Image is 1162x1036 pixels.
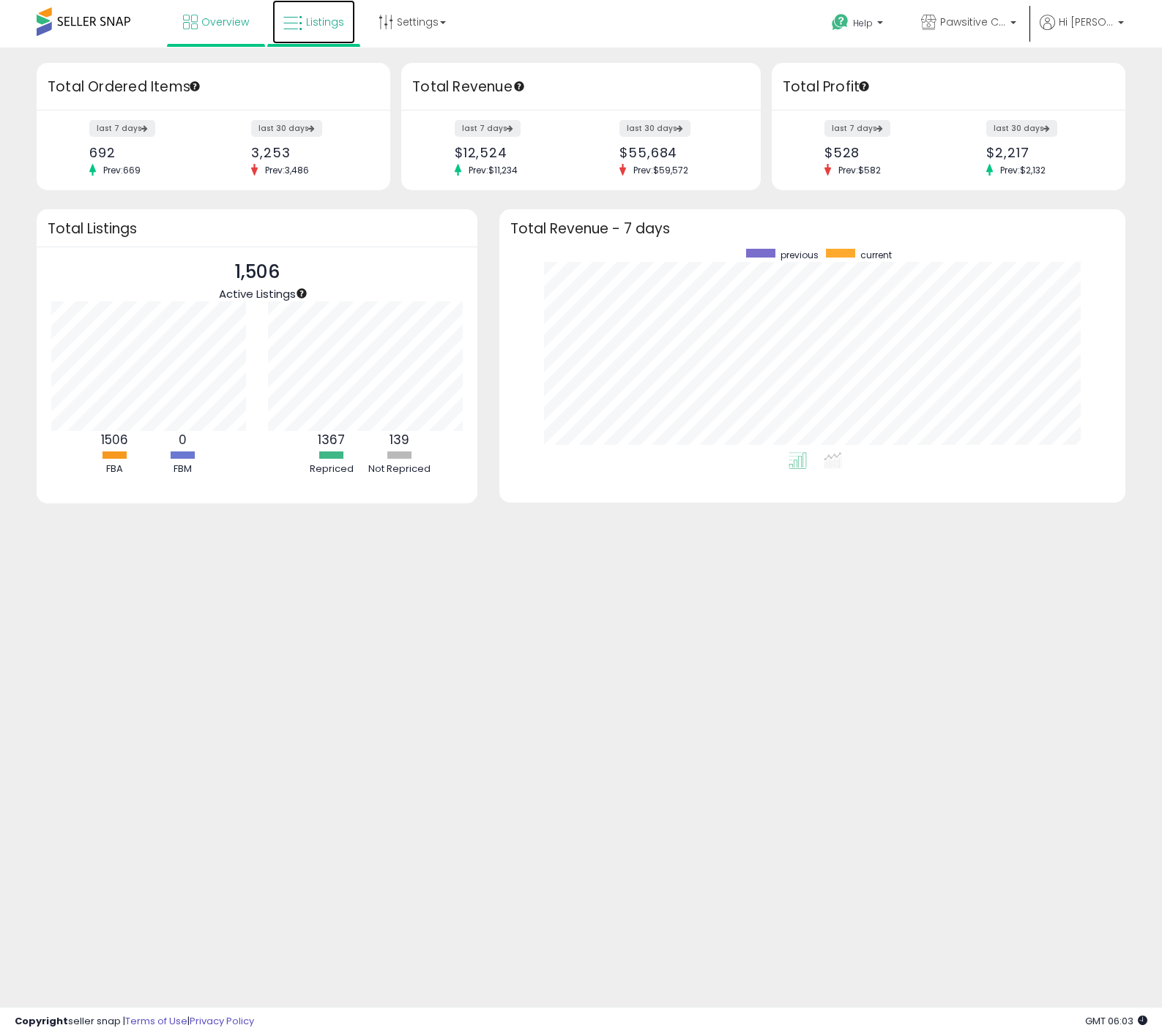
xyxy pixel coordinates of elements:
[295,287,308,300] div: Tooltip anchor
[188,80,201,93] div: Tooltip anchor
[367,462,433,476] div: Not Repriced
[299,462,365,476] div: Repriced
[179,431,187,448] b: 0
[783,77,1114,97] h3: Total Profit
[831,164,888,176] span: Prev: $582
[251,145,365,160] div: 3,253
[318,431,345,448] b: 1367
[626,164,696,176] span: Prev: $59,572
[940,15,1006,29] span: Pawsitive Catitude CA
[993,164,1053,176] span: Prev: $2,132
[824,120,890,137] label: last 7 days
[619,145,735,160] div: $55,684
[513,80,526,93] div: Tooltip anchor
[101,431,128,448] b: 1506
[781,249,819,261] span: previous
[824,145,938,160] div: $528
[89,120,155,137] label: last 7 days
[251,120,322,137] label: last 30 days
[306,15,344,29] span: Listings
[1040,15,1124,48] a: Hi [PERSON_NAME]
[150,462,216,476] div: FBM
[219,286,296,301] span: Active Listings
[48,223,466,234] h3: Total Listings
[455,120,521,137] label: last 7 days
[986,145,1100,160] div: $2,217
[82,462,148,476] div: FBA
[831,13,849,31] i: Get Help
[48,77,379,97] h3: Total Ordered Items
[853,17,873,29] span: Help
[455,145,570,160] div: $12,524
[390,431,409,448] b: 139
[412,77,750,97] h3: Total Revenue
[860,249,892,261] span: current
[201,15,249,29] span: Overview
[219,258,296,286] p: 1,506
[820,2,898,48] a: Help
[510,223,1114,234] h3: Total Revenue - 7 days
[986,120,1057,137] label: last 30 days
[461,164,525,176] span: Prev: $11,234
[619,120,690,137] label: last 30 days
[96,164,148,176] span: Prev: 669
[857,80,871,93] div: Tooltip anchor
[1059,15,1114,29] span: Hi [PERSON_NAME]
[89,145,203,160] div: 692
[258,164,316,176] span: Prev: 3,486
